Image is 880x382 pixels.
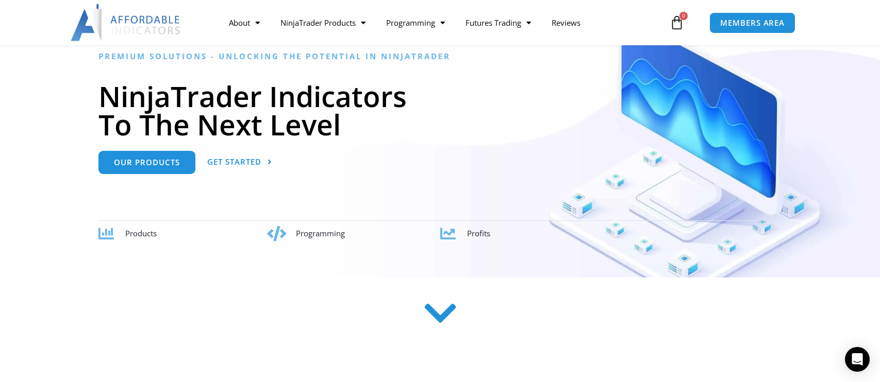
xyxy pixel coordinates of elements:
a: Futures Trading [455,11,541,34]
span: Get Started [207,158,261,166]
a: About [219,11,270,34]
a: Programming [376,11,455,34]
h6: Premium Solutions - Unlocking the Potential in NinjaTrader [98,51,782,61]
span: Our Products [114,159,180,166]
div: Open Intercom Messenger [845,347,870,372]
span: Profits [467,228,490,238]
a: MEMBERS AREA [709,12,795,33]
span: Programming [296,228,345,238]
a: 0 [654,8,700,38]
a: NinjaTrader Products [270,11,376,34]
img: LogoAI | Affordable Indicators – NinjaTrader [71,4,181,41]
nav: Menu [219,11,667,34]
a: Get Started [207,151,272,174]
span: MEMBERS AREA [720,19,785,27]
a: Our Products [98,151,195,174]
span: 0 [679,12,688,20]
a: Reviews [541,11,591,34]
span: Products [125,228,157,238]
h1: NinjaTrader Indicators To The Next Level [98,82,782,138]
